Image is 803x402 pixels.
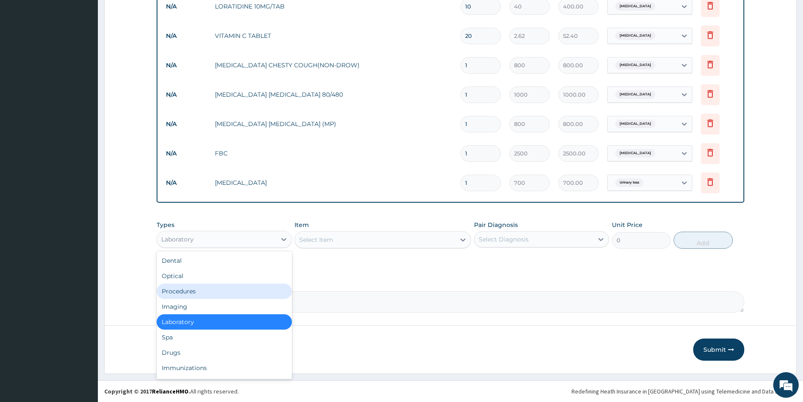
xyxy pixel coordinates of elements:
textarea: Type your message and hit 'Enter' [4,233,162,262]
a: RelianceHMO [152,388,189,395]
td: [MEDICAL_DATA] [MEDICAL_DATA] 80/480 [211,86,456,103]
td: N/A [162,116,211,132]
td: N/A [162,87,211,103]
div: Immunizations [157,360,292,376]
div: Minimize live chat window [140,4,160,25]
label: Types [157,221,174,229]
label: Comment [157,279,744,287]
td: [MEDICAL_DATA] [211,174,456,191]
img: d_794563401_company_1708531726252_794563401 [16,43,34,64]
div: Select Diagnosis [479,235,529,244]
button: Add [674,232,732,249]
td: N/A [162,28,211,44]
label: Pair Diagnosis [474,221,518,229]
span: [MEDICAL_DATA] [615,2,655,11]
td: VITAMIN C TABLET [211,27,456,44]
label: Item [294,221,309,229]
span: We're online! [49,107,117,193]
div: Dental [157,253,292,268]
td: FBC [211,145,456,162]
span: [MEDICAL_DATA] [615,120,655,128]
td: N/A [162,146,211,161]
td: [MEDICAL_DATA] [MEDICAL_DATA] (MP) [211,115,456,132]
span: [MEDICAL_DATA] [615,32,655,40]
div: Others [157,376,292,391]
td: N/A [162,175,211,191]
span: [MEDICAL_DATA] [615,61,655,69]
td: N/A [162,57,211,73]
td: [MEDICAL_DATA] CHESTY COUGH(NON-DROW) [211,57,456,74]
span: [MEDICAL_DATA] [615,90,655,99]
span: Urinary loss [615,178,643,187]
div: Optical [157,268,292,284]
label: Unit Price [612,221,643,229]
div: Redefining Heath Insurance in [GEOGRAPHIC_DATA] using Telemedicine and Data Science! [572,387,797,396]
div: Laboratory [157,314,292,330]
div: Drugs [157,345,292,360]
div: Select Item [299,235,333,244]
span: [MEDICAL_DATA] [615,149,655,158]
button: Submit [693,339,744,361]
div: Imaging [157,299,292,314]
div: Procedures [157,284,292,299]
div: Laboratory [161,235,194,244]
div: Spa [157,330,292,345]
footer: All rights reserved. [98,380,803,402]
strong: Copyright © 2017 . [104,388,190,395]
div: Chat with us now [44,48,143,59]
